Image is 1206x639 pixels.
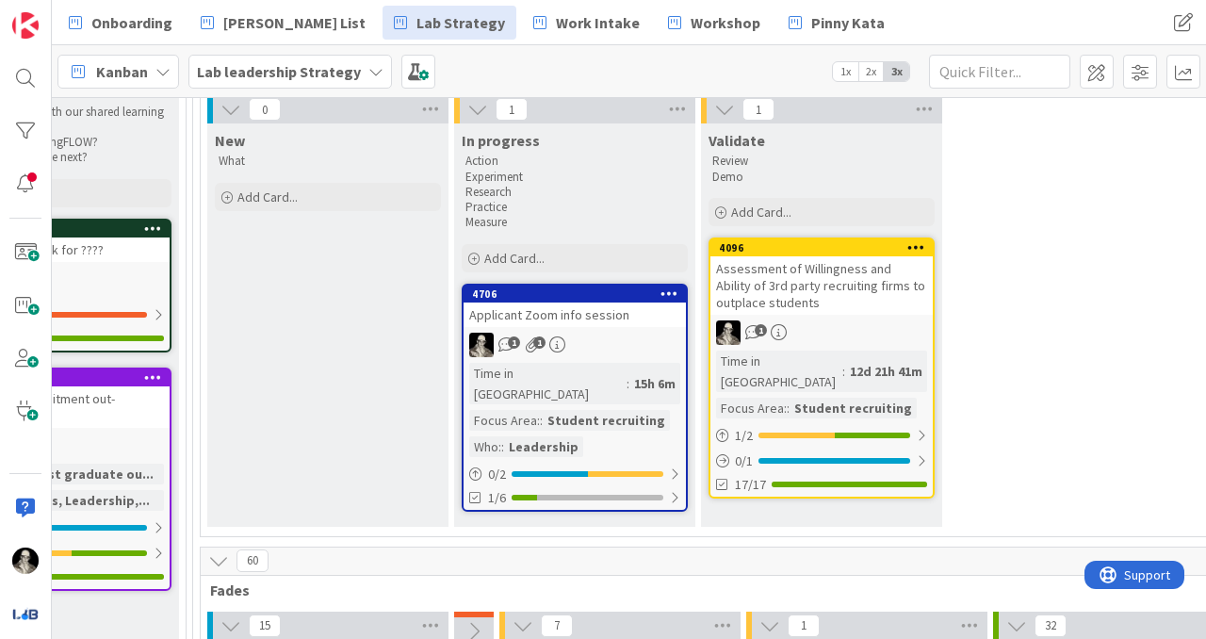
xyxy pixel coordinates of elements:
p: Action [465,154,684,169]
div: Focus Area: [469,410,540,431]
img: avatar [12,600,39,627]
p: Review [712,154,931,169]
span: 2x [858,62,884,81]
span: 1 / 2 [735,426,753,446]
p: Demo [712,170,931,185]
span: Work Intake [556,11,640,34]
p: What [219,154,437,169]
span: 1 [788,614,820,637]
span: : [787,398,790,418]
div: 0/1 [710,450,933,473]
span: In progress [462,131,540,150]
div: Applicant Zoom info session [464,303,686,327]
p: Research [465,185,684,200]
a: Onboarding [57,6,184,40]
span: : [540,410,543,431]
div: Student recruiting [543,410,670,431]
span: 1x [833,62,858,81]
p: Experiment [465,170,684,185]
span: [PERSON_NAME] List [223,11,366,34]
div: 0/2 [464,463,686,486]
span: Validate [709,131,765,150]
span: 0 [249,98,281,121]
div: 4096Assessment of Willingness and Ability of 3rd party recruiting firms to outplace students [710,239,933,315]
span: Add Card... [731,204,791,221]
div: Leadership [504,436,583,457]
p: Practice [465,200,684,215]
img: WS [716,320,741,345]
span: 1 [496,98,528,121]
div: 4706 [464,286,686,303]
img: WS [12,548,39,574]
div: WS [710,320,933,345]
span: 0 / 2 [488,465,506,484]
span: Onboarding [91,11,172,34]
span: Support [40,3,86,25]
div: WS [464,333,686,357]
p: Measure [465,215,684,230]
a: 4096Assessment of Willingness and Ability of 3rd party recruiting firms to outplace studentsWSTim... [709,238,935,499]
span: : [627,373,629,394]
div: Focus Area: [716,398,787,418]
div: Post graduate ou... [26,464,158,484]
span: 3x [884,62,909,81]
a: Workshop [657,6,772,40]
span: 0 / 1 [735,451,753,471]
span: 1 [742,98,774,121]
a: Work Intake [522,6,651,40]
span: : [501,436,504,457]
span: Add Card... [237,188,298,205]
b: Lab leadership Strategy [197,62,361,81]
span: : [842,361,845,382]
div: Who: [469,436,501,457]
span: 1 [755,324,767,336]
a: 4706Applicant Zoom info sessionWSTime in [GEOGRAPHIC_DATA]:15h 6mFocus Area::Student recruitingWh... [462,284,688,512]
div: 4096 [719,241,933,254]
span: 60 [236,549,269,572]
a: [PERSON_NAME] List [189,6,377,40]
div: Assessment of Willingness and Ability of 3rd party recruiting firms to outplace students [710,256,933,315]
div: 4096 [710,239,933,256]
a: Lab Strategy [383,6,516,40]
span: 32 [1035,614,1067,637]
span: 1 [508,336,520,349]
div: Time in [GEOGRAPHIC_DATA] [716,351,842,392]
input: Quick Filter... [929,55,1070,89]
div: 1/2 [710,424,933,448]
span: New [215,131,245,150]
span: 15 [249,614,281,637]
img: Visit kanbanzone.com [12,12,39,39]
div: 12d 21h 41m [845,361,927,382]
div: 15h 6m [629,373,680,394]
div: 4706 [472,287,686,301]
span: 1/6 [488,488,506,508]
span: Add Card... [484,250,545,267]
span: 1 [533,336,546,349]
span: Pinny Kata [811,11,885,34]
div: Student recruiting [790,398,917,418]
img: WS [469,333,494,357]
span: Workshop [691,11,760,34]
span: Lab Strategy [416,11,505,34]
div: 4706Applicant Zoom info session [464,286,686,327]
span: Kanban [96,60,148,83]
div: Time in [GEOGRAPHIC_DATA] [469,363,627,404]
span: 17/17 [735,475,766,495]
span: 7 [541,614,573,637]
a: Pinny Kata [777,6,896,40]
